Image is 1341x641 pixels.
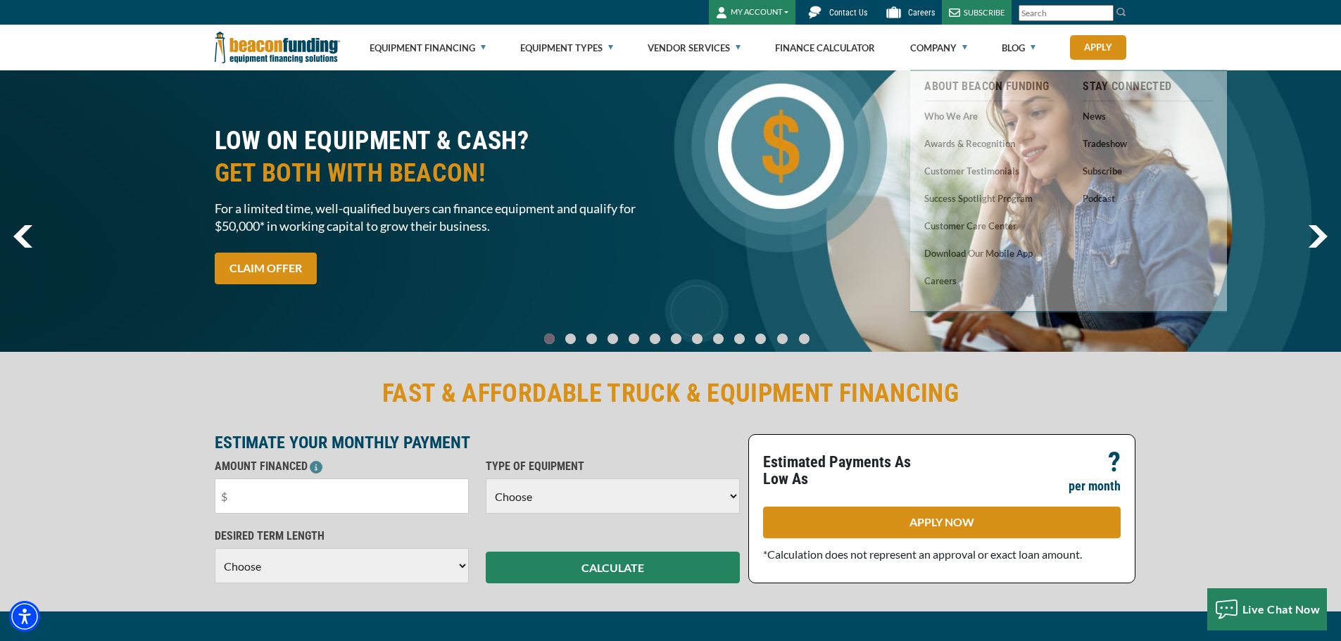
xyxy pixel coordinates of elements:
img: Left Navigator [13,225,32,248]
p: AMOUNT FINANCED [215,458,469,475]
a: CLAIM OFFER [215,253,317,284]
a: Tradeshow [1083,134,1213,152]
a: Go To Slide 0 [541,333,558,345]
a: Go To Slide 1 [562,333,579,345]
h2: FAST & AFFORDABLE TRUCK & EQUIPMENT FINANCING [215,377,1127,410]
a: Awards & Recognition [924,134,1054,152]
a: Go To Slide 4 [625,333,642,345]
span: Contact Us [829,8,867,18]
a: Vendor Services [648,25,741,70]
a: Go To Slide 10 [752,333,769,345]
a: Go To Slide 7 [688,333,705,345]
span: Live Chat Now [1242,602,1321,616]
a: Download our Mobile App [924,244,1054,262]
img: Beacon Funding Corporation logo [215,25,340,70]
a: Equipment Types [520,25,613,70]
p: ESTIMATE YOUR MONTHLY PAYMENT [215,434,740,451]
a: Stay Connected [1083,78,1213,95]
a: Clear search text [1099,8,1110,19]
button: Live Chat Now [1207,588,1328,630]
a: About Beacon Funding [924,78,1054,95]
a: previous [13,225,32,248]
a: Go To Slide 12 [795,333,813,345]
a: Go To Slide 8 [710,333,726,345]
span: *Calculation does not represent an approval or exact loan amount. [763,547,1082,561]
a: Who We Are [924,107,1054,125]
p: ? [1108,454,1121,471]
img: Search [1116,6,1127,18]
span: Careers [908,8,935,18]
a: News [1083,107,1213,125]
a: Podcast [1083,189,1213,207]
input: Search [1019,5,1114,21]
p: per month [1069,478,1121,495]
a: Customer Care Center [924,217,1054,234]
p: TYPE OF EQUIPMENT [486,458,740,475]
button: CALCULATE [486,552,740,583]
a: Go To Slide 2 [583,333,600,345]
a: Go To Slide 5 [646,333,663,345]
a: Success Spotlight Program [924,189,1054,207]
a: Go To Slide 11 [774,333,791,345]
input: $ [215,478,469,514]
div: Accessibility Menu [9,601,40,632]
a: Careers [924,272,1054,289]
a: Go To Slide 3 [604,333,621,345]
p: Estimated Payments As Low As [763,454,933,488]
a: Finance Calculator [775,25,875,70]
a: Subscribe [1083,162,1213,179]
h2: LOW ON EQUIPMENT & CASH? [215,125,662,189]
a: APPLY NOW [763,507,1121,538]
img: Right Navigator [1308,225,1328,248]
span: GET BOTH WITH BEACON! [215,157,662,189]
a: Go To Slide 9 [731,333,748,345]
a: Blog [1002,25,1035,70]
span: For a limited time, well-qualified buyers can finance equipment and qualify for $50,000* in worki... [215,200,662,235]
a: Customer Testimonials [924,162,1054,179]
a: Company [910,25,967,70]
a: next [1308,225,1328,248]
a: Equipment Financing [370,25,486,70]
a: Apply [1070,35,1126,60]
p: DESIRED TERM LENGTH [215,528,469,545]
a: Go To Slide 6 [667,333,684,345]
